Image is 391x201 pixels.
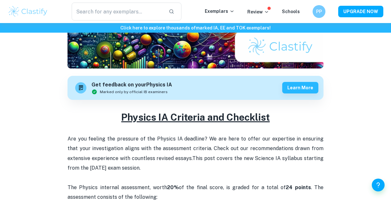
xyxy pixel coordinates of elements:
u: Physics IA Criteria and Checklist [121,111,270,123]
h6: Click here to explore thousands of marked IA, EE and TOK exemplars ! [1,24,390,31]
a: Schools [282,9,300,14]
a: Get feedback on yourPhysics IAMarked only by official IB examinersLearn more [68,76,323,100]
strong: 20% [167,184,179,190]
input: Search for any exemplars... [72,3,163,20]
strong: 24 points [286,184,311,190]
span: Marked only by official IB examiners [100,89,168,95]
button: UPGRADE NOW [338,6,383,17]
button: PP [313,5,325,18]
p: Are you feeling the pressure of the Physics IA deadline? We are here to offer our expertise in en... [68,134,323,173]
button: Learn more [282,82,318,93]
h6: PP [315,8,323,15]
p: Exemplars [205,8,235,15]
span: This post covers the new Science IA syllabus starting from the [DATE] exam session. [68,155,325,171]
p: Review [247,8,269,15]
img: Clastify logo [8,5,48,18]
h6: Get feedback on your Physics IA [92,81,172,89]
button: Help and Feedback [372,179,385,191]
